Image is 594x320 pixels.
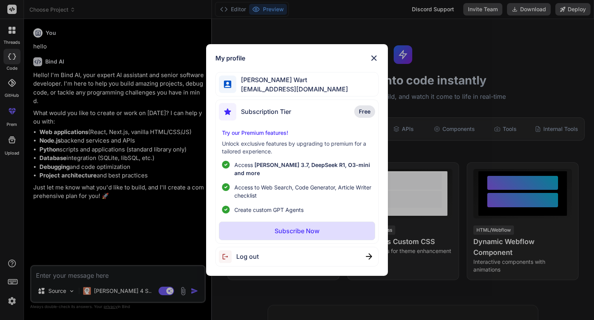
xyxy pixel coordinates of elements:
[275,226,319,236] p: Subscribe Now
[366,253,372,260] img: close
[236,75,348,84] span: [PERSON_NAME] Wart
[236,252,259,261] span: Log out
[222,129,372,137] p: Try our Premium features!
[222,140,372,155] p: Unlock exclusive features by upgrading to premium for a tailored experience.
[222,206,230,213] img: checklist
[219,222,375,240] button: Subscribe Now
[222,183,230,191] img: checklist
[359,108,370,115] span: Free
[219,250,236,263] img: logout
[234,162,370,176] span: [PERSON_NAME] 3.7, DeepSeek R1, O3-mini and more
[224,81,231,88] img: profile
[219,103,236,120] img: subscription
[215,53,245,63] h1: My profile
[241,107,291,116] span: Subscription Tier
[236,84,348,94] span: [EMAIL_ADDRESS][DOMAIN_NAME]
[234,206,304,214] span: Create custom GPT Agents
[369,53,379,63] img: close
[234,161,372,177] p: Access
[234,183,372,200] span: Access to Web Search, Code Generator, Article Writer checklist
[222,161,230,169] img: checklist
